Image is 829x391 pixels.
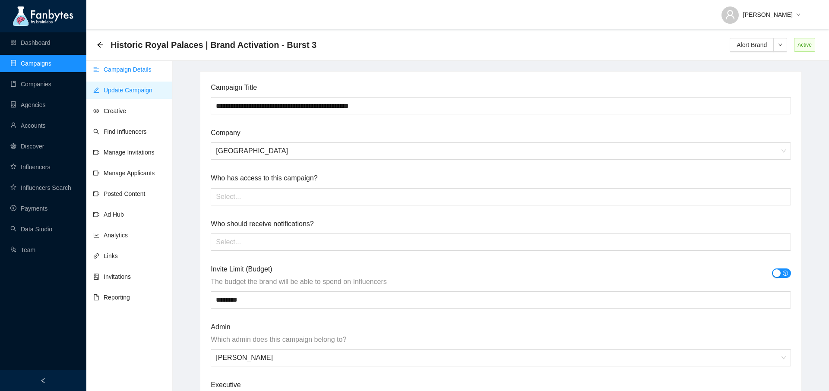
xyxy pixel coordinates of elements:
[93,87,152,94] a: editUpdate Campaign
[10,39,51,46] a: appstoreDashboard
[783,271,788,276] span: dollar
[730,38,774,52] button: Alert Brand
[216,143,785,159] span: Historic Royal Palaces
[93,190,146,197] a: video-cameraPosted Content
[211,322,791,332] span: Admin
[93,128,147,135] a: searchFind Influencers
[211,127,791,138] span: Company
[794,38,815,52] span: Active
[211,218,791,229] span: Who should receive notifications?
[93,211,124,218] a: video-cameraAd Hub
[211,264,791,274] span: Invite Limit (Budget)
[10,164,50,170] a: starInfluencers
[773,38,787,52] button: down
[97,41,104,48] span: arrow-left
[93,252,118,259] a: linkLinks
[10,246,35,253] a: usergroup-addTeam
[211,173,791,183] span: Who has access to this campaign?
[93,149,155,156] a: video-cameraManage Invitations
[10,184,71,191] a: starInfluencers Search
[10,226,52,233] a: searchData Studio
[10,101,46,108] a: containerAgencies
[737,40,767,50] span: Alert Brand
[10,205,47,212] a: pay-circlePayments
[10,81,51,88] a: bookCompanies
[10,143,44,150] a: radar-chartDiscover
[211,276,791,287] span: The budget the brand will be able to spend on Influencers
[93,66,152,73] a: align-leftCampaign Details
[211,334,791,345] span: Which admin does this campaign belong to?
[725,9,735,20] span: user
[93,294,130,301] a: fileReporting
[211,82,791,93] span: Campaign Title
[93,170,155,177] a: video-cameraManage Applicants
[216,350,785,366] span: Arielle Strangwood
[93,273,131,280] a: hddInvitations
[97,41,104,49] div: Back
[93,107,126,114] a: eyeCreative
[211,379,791,390] span: Executive
[111,38,316,52] span: Historic Royal Palaces | Brand Activation - Burst 3
[10,122,46,129] a: userAccounts
[774,43,787,47] span: down
[10,60,51,67] a: databaseCampaigns
[40,378,46,384] span: left
[743,10,793,19] span: [PERSON_NAME]
[715,4,807,18] button: [PERSON_NAME]down
[93,232,128,239] a: line-chartAnalytics
[796,13,801,18] span: down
